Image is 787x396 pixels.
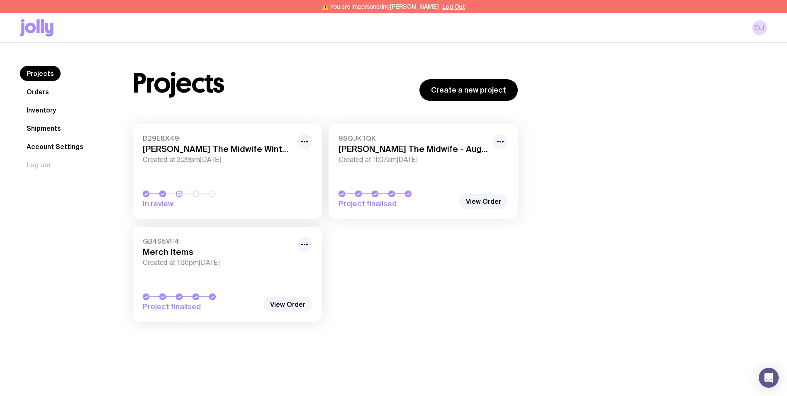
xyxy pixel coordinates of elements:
span: D29E8X49 [143,134,292,142]
a: Projects [20,66,61,81]
a: Inventory [20,103,63,117]
a: Orders [20,84,56,99]
h1: Projects [133,70,224,97]
a: Account Settings [20,139,90,154]
a: View Order [263,297,312,312]
button: Log Out [442,3,465,10]
span: Created at 1:36pm[DATE] [143,259,292,267]
span: GB4S5VF4 [143,237,292,245]
span: Project finalised [339,199,455,209]
a: D29E8X49[PERSON_NAME] The Midwife Winter ApparelCreated at 3:29pm[DATE]In review [133,124,322,219]
div: Open Intercom Messenger [759,368,779,388]
a: GB4S5VF4Merch ItemsCreated at 1:36pm[DATE]Project finalised [133,227,322,322]
h3: [PERSON_NAME] The Midwife - August Conference [339,144,488,154]
h3: [PERSON_NAME] The Midwife Winter Apparel [143,144,292,154]
span: ⚠️ You are impersonating [322,3,439,10]
a: 9SQJKTQK[PERSON_NAME] The Midwife - August ConferenceCreated at 11:07am[DATE]Project finalised [329,124,518,219]
button: Log out [20,157,58,172]
h3: Merch Items [143,247,292,257]
span: Created at 11:07am[DATE] [339,156,488,164]
a: Create a new project [419,79,518,101]
span: Created at 3:29pm[DATE] [143,156,292,164]
a: View Order [459,194,508,209]
span: In review [143,199,259,209]
span: Project finalised [143,302,259,312]
span: 9SQJKTQK [339,134,488,142]
a: Shipments [20,121,68,136]
span: [PERSON_NAME] [390,3,439,10]
a: DJ [752,20,767,35]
